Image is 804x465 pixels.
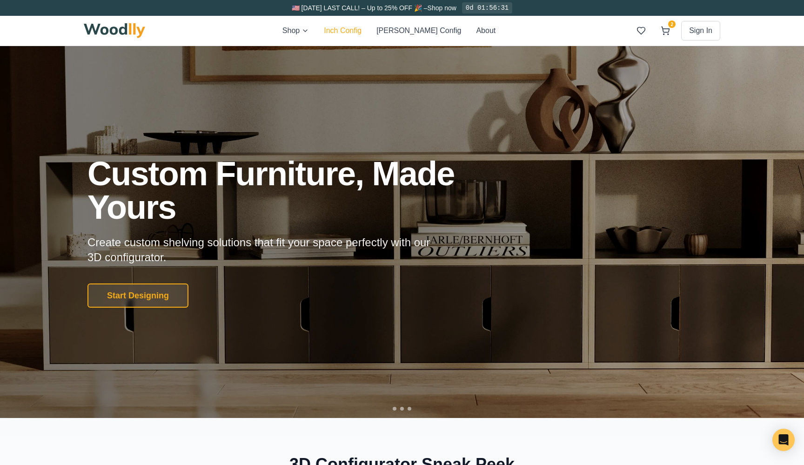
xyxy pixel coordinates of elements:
button: Shop [282,25,309,36]
span: 🇺🇸 [DATE] LAST CALL! – Up to 25% OFF 🎉 – [292,4,428,12]
h1: Custom Furniture, Made Yours [87,157,504,224]
span: 2 [668,20,676,28]
a: Shop now [428,4,456,12]
button: Start Designing [87,283,188,308]
button: [PERSON_NAME] Config [376,25,461,36]
button: Inch Config [324,25,362,36]
button: About [476,25,496,36]
div: 0d 01:56:31 [462,2,512,13]
p: Create custom shelving solutions that fit your space perfectly with our 3D configurator. [87,235,445,265]
div: Open Intercom Messenger [772,429,795,451]
button: 2 [657,22,674,39]
img: Woodlly [84,23,145,38]
button: Sign In [681,21,720,40]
